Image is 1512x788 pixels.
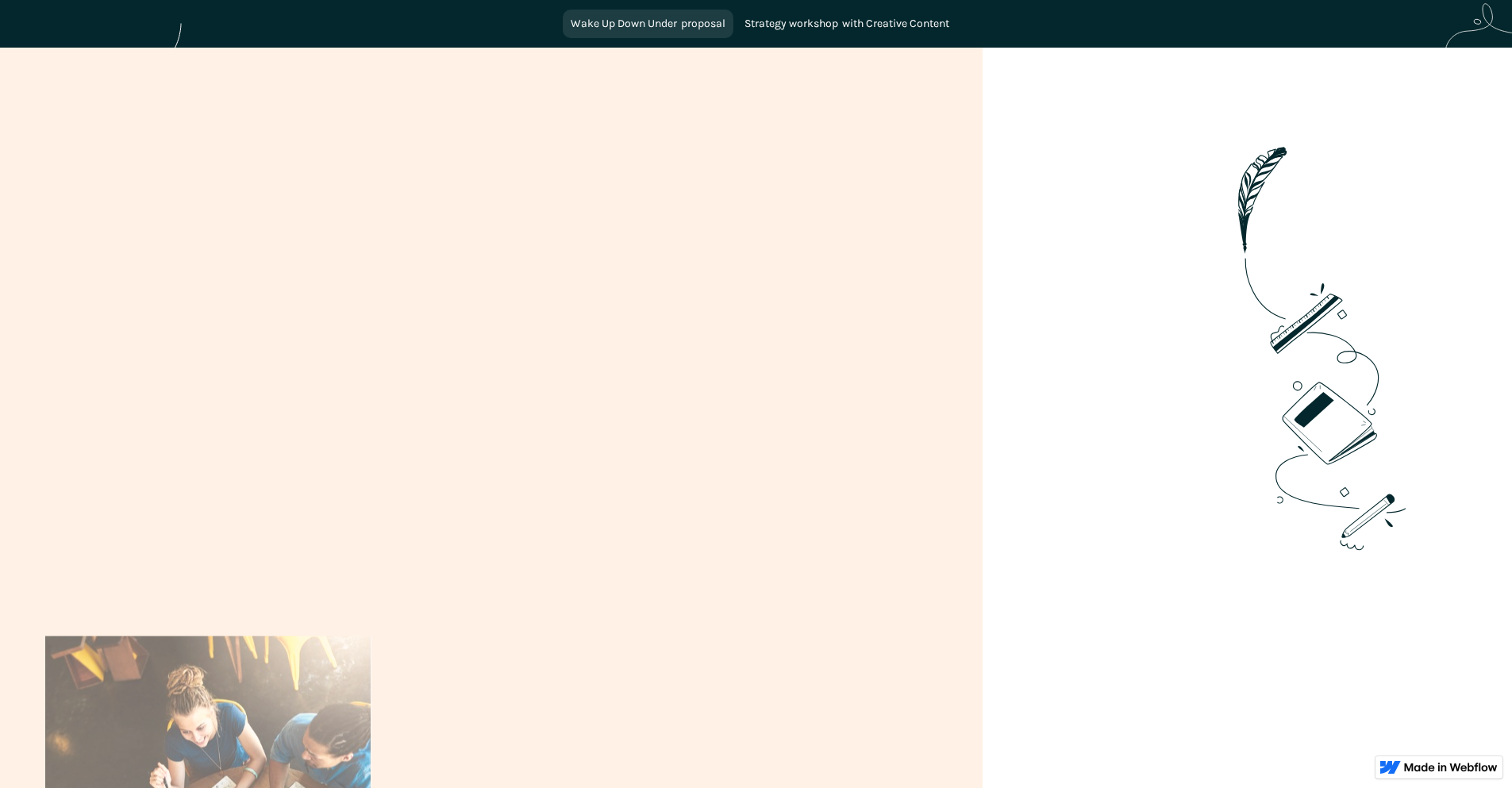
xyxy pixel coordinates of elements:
div: Strategy workshop [744,16,838,32]
div: with Creative Content [838,16,949,32]
div: Wake Up Down Under [571,16,677,32]
a: Wake Up Down UnderproposalStrategy workshopwith Creative Content [563,10,949,38]
img: Made in Webflow [1404,763,1498,772]
div: proposal [677,16,725,32]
